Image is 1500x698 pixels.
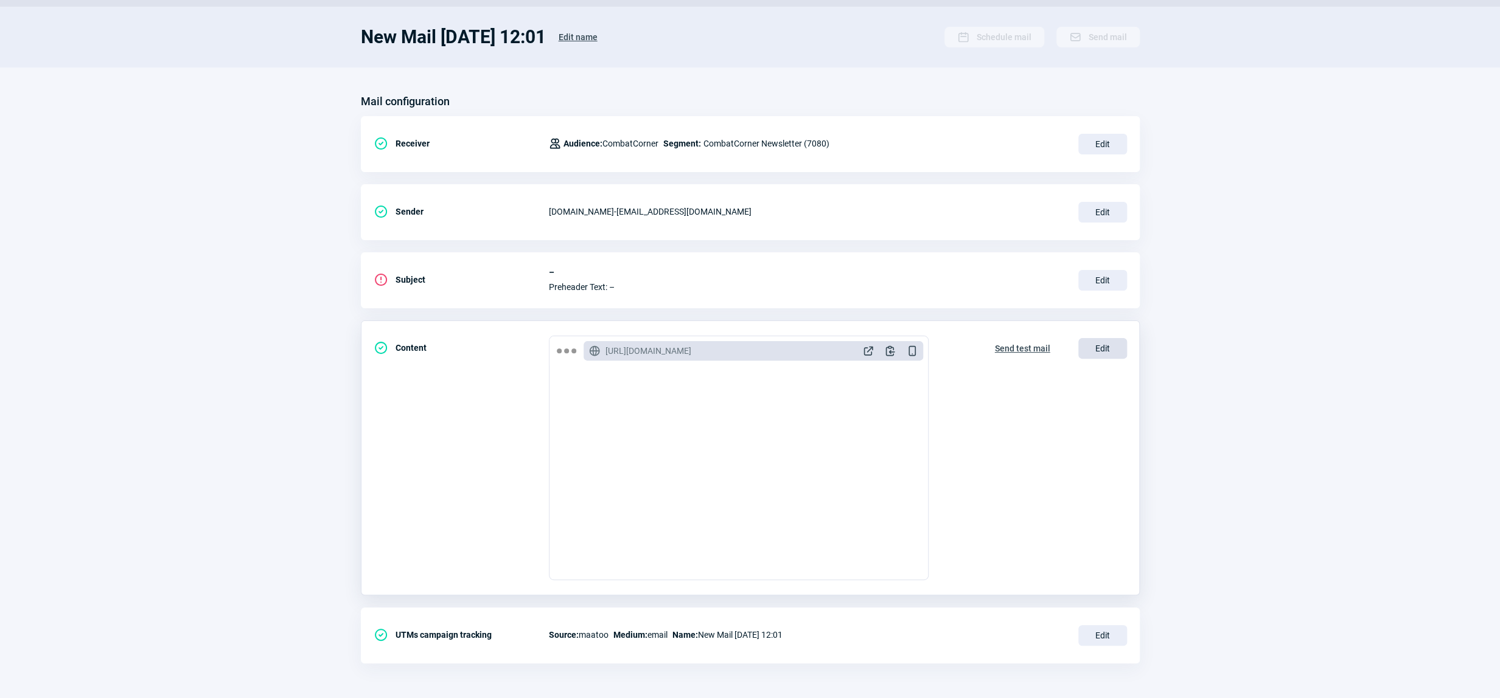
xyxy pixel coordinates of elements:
span: CombatCorner [563,136,658,151]
div: Receiver [374,131,549,156]
span: Edit [1078,202,1127,223]
span: Audience: [563,139,602,148]
button: Schedule mail [944,27,1044,47]
span: email [613,627,668,642]
span: Source: [549,630,579,640]
div: UTMs campaign tracking [374,623,549,647]
span: Edit [1078,625,1127,646]
span: [URL][DOMAIN_NAME] [605,345,691,357]
span: Preheader Text: – [549,282,1064,292]
h3: Mail configuration [361,92,450,111]
span: Edit [1078,270,1127,291]
div: [DOMAIN_NAME] - [EMAIL_ADDRESS][DOMAIN_NAME] [549,199,1064,224]
span: Send mail [1089,27,1127,47]
span: Send test mail [995,339,1050,358]
span: Edit [1078,134,1127,154]
div: Subject [374,268,549,292]
div: Content [374,336,549,360]
span: – [549,268,1064,277]
button: Send test mail [982,336,1063,359]
button: Send mail [1056,27,1140,47]
span: Edit name [559,27,598,47]
span: Segment: [663,136,701,151]
span: Medium: [613,630,647,640]
span: Schedule mail [977,27,1031,47]
div: CombatCorner Newsletter (7080) [549,131,829,156]
span: maatoo [549,627,609,642]
span: New Mail [DATE] 12:01 [672,627,783,642]
button: Edit name [546,26,610,48]
div: Sender [374,199,549,224]
span: Edit [1078,338,1127,359]
h1: New Mail [DATE] 12:01 [361,26,546,48]
span: Name: [672,630,698,640]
